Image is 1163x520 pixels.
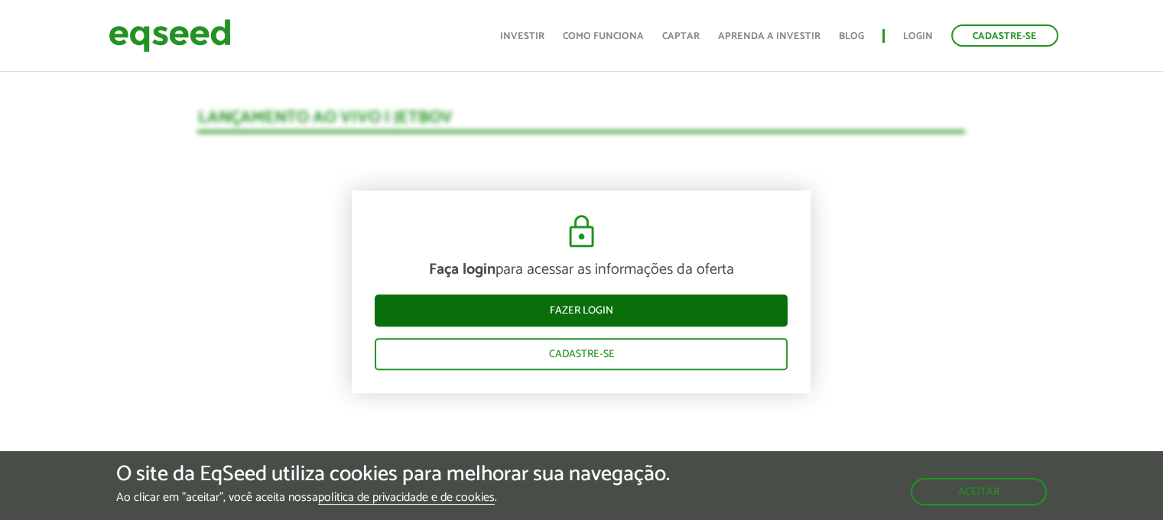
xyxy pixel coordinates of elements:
img: cadeado.svg [563,214,600,251]
p: Ao clicar em "aceitar", você aceita nossa . [116,490,670,505]
a: Cadastre-se [375,339,788,371]
h5: O site da EqSeed utiliza cookies para melhorar sua navegação. [116,463,670,486]
a: política de privacidade e de cookies [318,492,495,505]
a: Fazer login [375,295,788,327]
a: Blog [839,31,864,41]
a: Captar [662,31,700,41]
p: para acessar as informações da oferta [375,262,788,280]
a: Como funciona [563,31,644,41]
a: Aprenda a investir [718,31,820,41]
a: Login [903,31,933,41]
button: Aceitar [911,478,1047,505]
a: Investir [500,31,544,41]
a: Cadastre-se [951,24,1058,47]
strong: Faça login [429,258,495,283]
img: EqSeed [109,15,231,56]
